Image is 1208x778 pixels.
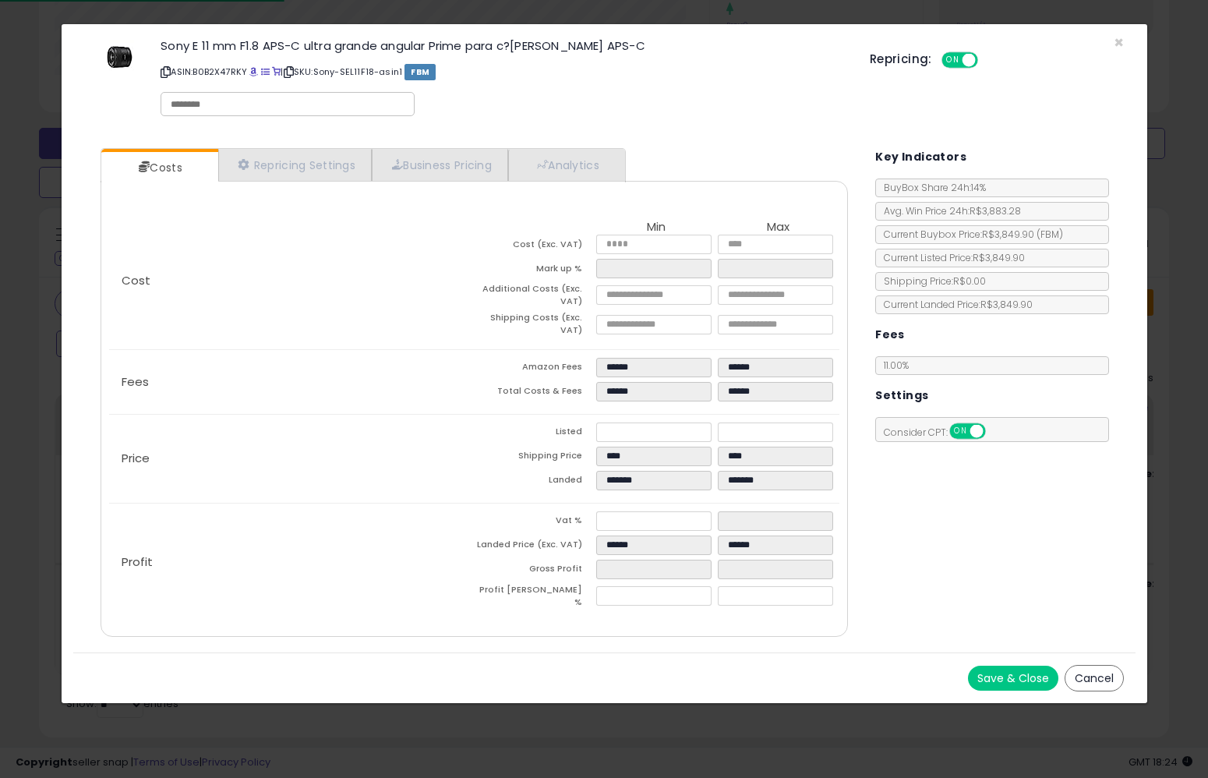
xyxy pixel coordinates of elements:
[951,425,970,438] span: ON
[982,228,1063,241] span: R$3,849.90
[876,181,986,194] span: BuyBox Share 24h: 14%
[474,312,595,341] td: Shipping Costs (Exc. VAT)
[884,359,909,372] span: 11.00 %
[474,536,595,560] td: Landed Price (Exc. VAT)
[372,149,508,181] a: Business Pricing
[875,325,905,345] h5: Fees
[474,560,595,584] td: Gross Profit
[272,65,281,78] a: Your listing only
[474,283,595,312] td: Additional Costs (Exc. VAT)
[474,511,595,536] td: Vat %
[474,584,595,613] td: Profit [PERSON_NAME] %
[261,65,270,78] a: All offer listings
[474,447,595,471] td: Shipping Price
[876,274,986,288] span: Shipping Price: R$0.00
[474,259,595,283] td: Mark up %
[109,376,475,388] p: Fees
[97,40,143,74] img: 31Lbw6K+QCL._SL60_.jpg
[876,426,1006,439] span: Consider CPT:
[404,64,436,80] span: FBM
[249,65,258,78] a: BuyBox page
[875,147,966,167] h5: Key Indicators
[474,235,595,259] td: Cost (Exc. VAT)
[984,425,1008,438] span: OFF
[474,358,595,382] td: Amazon Fees
[218,149,373,181] a: Repricing Settings
[876,228,1063,241] span: Current Buybox Price:
[109,556,475,568] p: Profit
[718,221,839,235] th: Max
[876,204,1021,217] span: Avg. Win Price 24h: R$3,883.28
[508,149,623,181] a: Analytics
[975,54,1000,67] span: OFF
[474,471,595,495] td: Landed
[1114,31,1124,54] span: ×
[875,386,928,405] h5: Settings
[876,251,1025,264] span: Current Listed Price: R$3,849.90
[161,40,846,51] h3: Sony E 11 mm F1.8 APS-C ultra grande angular Prime para c?[PERSON_NAME] APS-C
[1037,228,1063,241] span: ( FBM )
[596,221,718,235] th: Min
[109,274,475,287] p: Cost
[161,59,846,84] p: ASIN: B0B2X47RKY | SKU: Sony-SEL11F18-asin1
[870,53,932,65] h5: Repricing:
[876,298,1033,311] span: Current Landed Price: R$3,849.90
[1065,665,1124,691] button: Cancel
[943,54,963,67] span: ON
[101,152,217,183] a: Costs
[109,452,475,465] p: Price
[968,666,1058,691] button: Save & Close
[474,423,595,447] td: Listed
[474,382,595,406] td: Total Costs & Fees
